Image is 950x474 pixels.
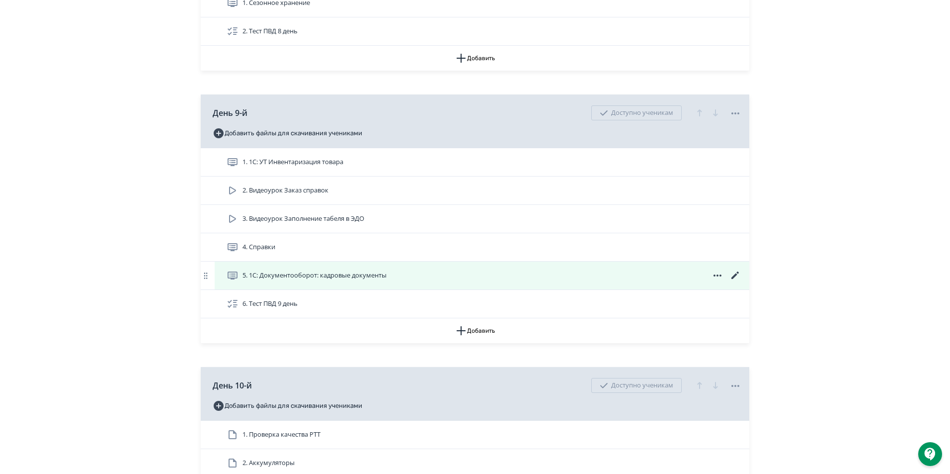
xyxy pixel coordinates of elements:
span: День 9-й [213,107,247,119]
button: Добавить [201,318,749,343]
div: 2. Тест ПВД 8 день [201,17,749,46]
span: 6. Тест ПВД 9 день [242,299,298,309]
span: 3. Видеоурок Заполнение табеля в ЭДО [242,214,364,224]
span: 5. 1С: Документооборот: кадровые документы [242,271,387,281]
div: Доступно ученикам [591,378,682,393]
span: 2. Аккумуляторы [242,458,295,468]
div: 1. 1С: УТ Инвентаризация товара [201,148,749,177]
span: 4. Справки [242,242,275,252]
div: 4. Справки [201,233,749,262]
span: День 10-й [213,379,252,391]
button: Добавить [201,46,749,71]
button: Добавить файлы для скачивания учениками [213,125,362,141]
span: 2. Видеоурок Заказ справок [242,186,328,195]
button: Добавить файлы для скачивания учениками [213,398,362,414]
span: 1. 1С: УТ Инвентаризация товара [242,157,343,167]
div: Доступно ученикам [591,105,682,120]
div: 6. Тест ПВД 9 день [201,290,749,318]
div: 2. Видеоурок Заказ справок [201,177,749,205]
div: 3. Видеоурок Заполнение табеля в ЭДО [201,205,749,233]
span: 2. Тест ПВД 8 день [242,26,298,36]
div: 1. Проверка качества РТТ [201,421,749,449]
div: 5. 1С: Документооборот: кадровые документы [201,262,749,290]
span: 1. Проверка качества РТТ [242,430,320,440]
